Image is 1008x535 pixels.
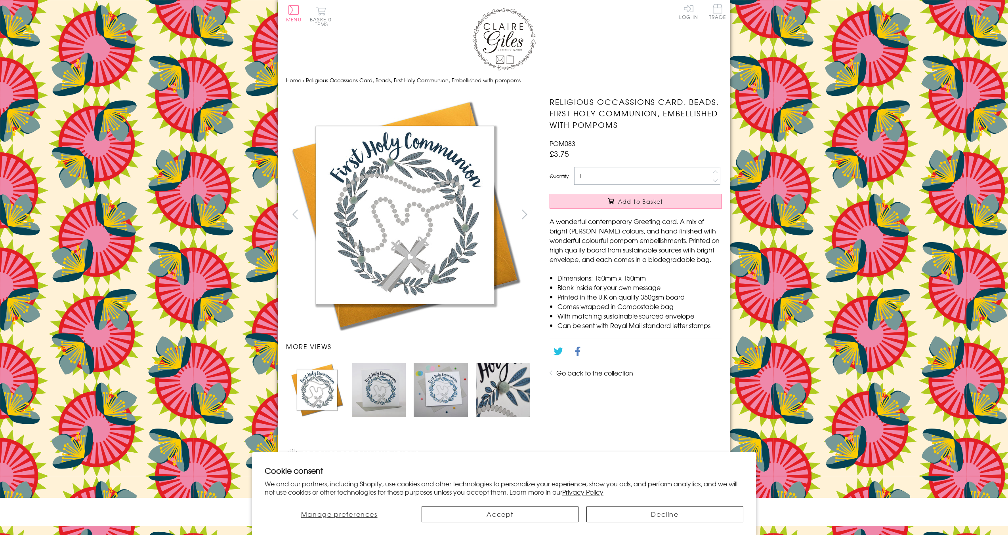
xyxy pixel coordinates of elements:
[586,506,743,522] button: Decline
[286,16,302,23] span: Menu
[550,194,722,209] button: Add to Basket
[303,76,304,84] span: ›
[286,359,348,421] li: Carousel Page 1 (Current Slide)
[286,359,534,421] ul: Carousel Pagination
[516,205,534,223] button: next
[410,359,472,421] li: Carousel Page 3
[265,465,743,476] h2: Cookie consent
[557,302,722,311] li: Comes wrapped in Compostable bag
[534,96,771,334] img: Religious Occassions Card, Beads, First Holy Communion, Embellished with pompoms
[286,5,302,22] button: Menu
[476,363,530,417] img: Religious Occassions Card, Beads, First Holy Communion, Embellished with pompoms
[265,480,743,496] p: We and our partners, including Shopify, use cookies and other technologies to personalize your ex...
[557,311,722,321] li: With matching sustainable sourced envelope
[348,359,410,421] li: Carousel Page 2
[306,76,521,84] span: Religious Occassions Card, Beads, First Holy Communion, Embellished with pompoms
[557,292,722,302] li: Printed in the U.K on quality 350gsm board
[550,173,569,180] label: Quantity
[550,138,575,148] span: POM083
[286,72,722,89] nav: breadcrumbs
[301,509,378,519] span: Manage preferences
[557,283,722,292] li: Blank inside for your own message
[286,341,534,351] h3: More views
[557,273,722,283] li: Dimensions: 150mm x 150mm
[472,8,536,70] img: Claire Giles Greetings Cards
[265,506,414,522] button: Manage preferences
[313,16,332,28] span: 0 items
[414,363,468,417] img: Religious Occassions Card, Beads, First Holy Communion, Embellished with pompoms
[618,197,663,205] span: Add to Basket
[562,487,603,497] a: Privacy Policy
[472,359,534,421] li: Carousel Page 4
[550,148,569,159] span: £3.75
[310,6,332,27] button: Basket0 items
[286,76,301,84] a: Home
[286,96,524,334] img: Religious Occassions Card, Beads, First Holy Communion, Embellished with pompoms
[352,363,406,417] img: Religious Occassions Card, Beads, First Holy Communion, Embellished with pompoms
[286,205,304,223] button: prev
[679,4,698,19] a: Log In
[550,96,722,130] h1: Religious Occassions Card, Beads, First Holy Communion, Embellished with pompoms
[290,363,344,417] img: Religious Occassions Card, Beads, First Holy Communion, Embellished with pompoms
[556,368,633,378] a: Go back to the collection
[557,321,722,330] li: Can be sent with Royal Mail standard letter stamps
[550,216,722,264] p: A wonderful contemporary Greeting card. A mix of bright [PERSON_NAME] colours, and hand finished ...
[709,4,726,19] span: Trade
[709,4,726,21] a: Trade
[422,506,578,522] button: Accept
[286,449,722,461] h2: Product recommendations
